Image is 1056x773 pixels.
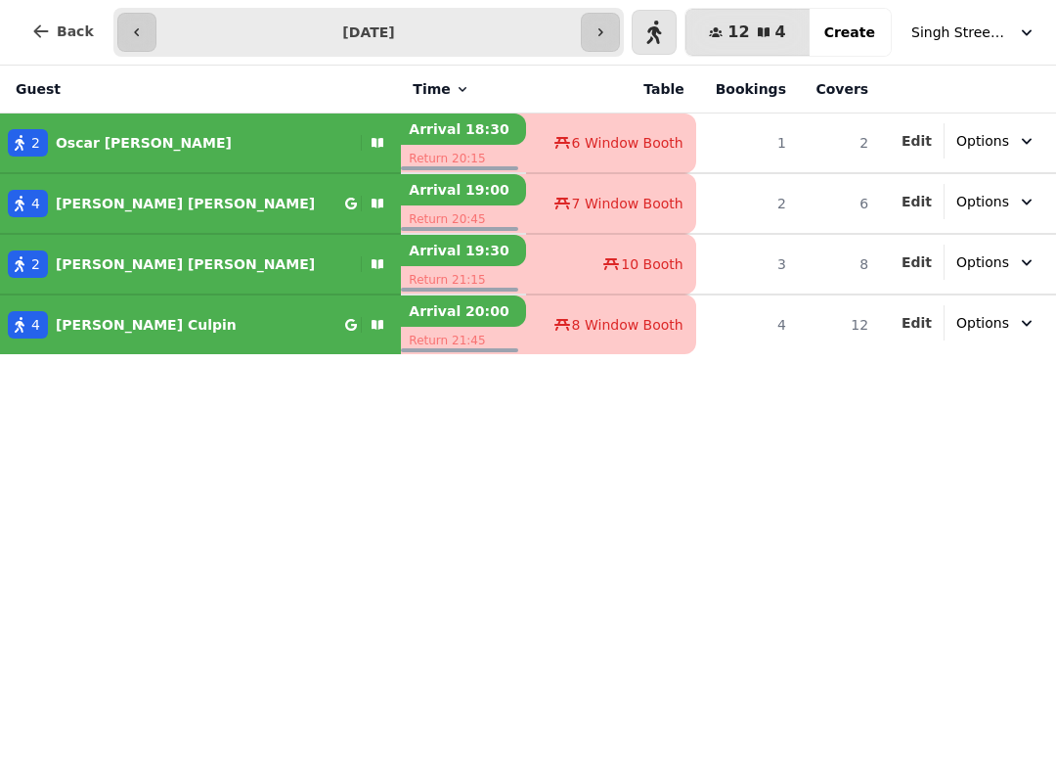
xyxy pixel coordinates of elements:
span: Edit [902,255,932,269]
button: Edit [902,192,932,211]
span: 4 [31,315,40,335]
p: Oscar [PERSON_NAME] [56,133,232,153]
span: Edit [902,134,932,148]
span: Edit [902,195,932,208]
th: Covers [798,66,880,114]
button: Options [945,305,1048,341]
td: 8 [798,234,880,295]
p: Return 20:45 [401,205,526,233]
span: Options [956,131,1009,151]
p: Return 21:15 [401,266,526,294]
span: Back [57,24,94,38]
p: [PERSON_NAME] [PERSON_NAME] [56,194,315,213]
th: Table [526,66,695,114]
button: Edit [902,313,932,333]
button: Edit [902,131,932,151]
td: 2 [798,114,880,174]
th: Bookings [696,66,798,114]
button: Singh Street Bruntsfield [900,15,1048,50]
p: Arrival 18:30 [401,114,526,145]
span: Singh Street Bruntsfield [911,23,1009,42]
span: Options [956,252,1009,272]
span: 4 [31,194,40,213]
td: 1 [696,114,798,174]
span: Edit [902,316,932,330]
td: 3 [696,234,798,295]
span: Options [956,313,1009,333]
p: [PERSON_NAME] [PERSON_NAME] [56,254,315,274]
td: 6 [798,173,880,234]
span: 6 Window Booth [572,133,683,153]
p: [PERSON_NAME] Culpin [56,315,237,335]
p: Arrival 19:30 [401,235,526,266]
p: Arrival 20:00 [401,296,526,327]
span: Options [956,192,1009,211]
p: Arrival 19:00 [401,174,526,205]
p: Return 21:45 [401,327,526,354]
span: 2 [31,254,40,274]
span: 2 [31,133,40,153]
button: Options [945,123,1048,159]
span: 4 [775,24,786,40]
button: Create [809,9,891,56]
button: Back [16,8,110,55]
button: Options [945,184,1048,219]
p: Return 20:15 [401,145,526,172]
span: 8 Window Booth [572,315,683,335]
button: 124 [685,9,809,56]
td: 4 [696,295,798,354]
span: 10 Booth [621,254,682,274]
button: Edit [902,252,932,272]
td: 12 [798,295,880,354]
span: Time [413,79,450,99]
button: Time [413,79,469,99]
td: 2 [696,173,798,234]
button: Options [945,245,1048,280]
span: 7 Window Booth [572,194,683,213]
span: Create [824,25,875,39]
span: 12 [727,24,749,40]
